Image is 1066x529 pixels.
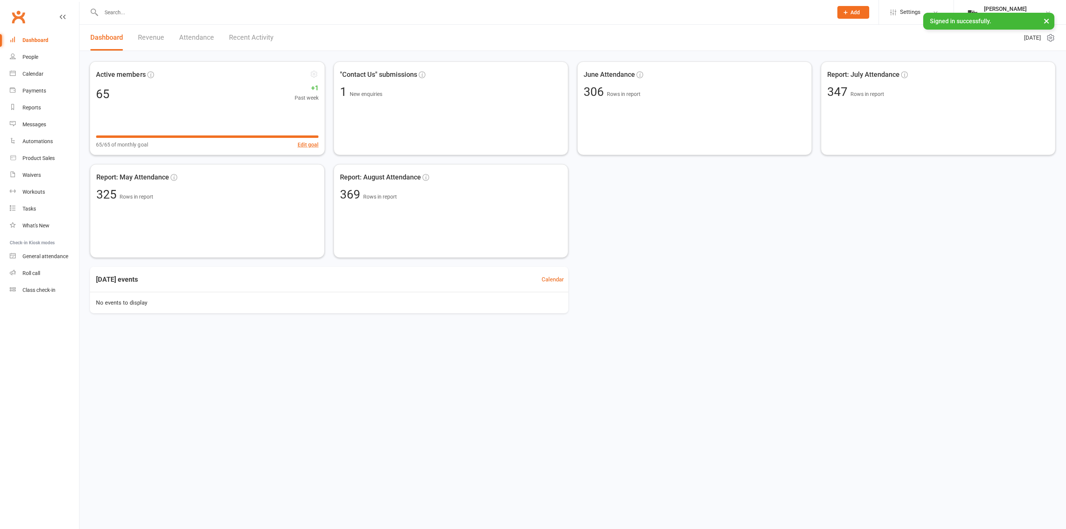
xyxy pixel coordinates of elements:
span: 65/65 of monthly goal [96,140,148,149]
span: 347 [827,85,850,99]
a: Tasks [10,200,79,217]
h3: [DATE] events [90,273,144,286]
span: June Attendance [584,69,635,80]
a: Workouts [10,184,79,200]
a: Product Sales [10,150,79,167]
a: People [10,49,79,66]
span: Rows in report [850,91,884,97]
div: Tasks [22,206,36,212]
a: Class kiosk mode [10,282,79,299]
div: The Weight Rm [984,12,1027,19]
a: Calendar [542,275,564,284]
div: What's New [22,223,49,229]
div: Messages [22,121,46,127]
div: People [22,54,38,60]
a: Reports [10,99,79,116]
span: 1 [340,85,350,99]
span: Rows in report [120,194,153,200]
span: Report: July Attendance [827,69,900,80]
div: 65 [96,88,109,100]
a: Clubworx [9,7,28,26]
div: Payments [22,88,46,94]
div: Dashboard [22,37,48,43]
div: Reports [22,105,41,111]
img: thumb_image1749576563.png [965,5,980,20]
button: × [1040,13,1053,29]
a: Automations [10,133,79,150]
span: [DATE] [1024,33,1041,42]
a: What's New [10,217,79,234]
div: Waivers [22,172,41,178]
span: Settings [900,4,921,21]
span: Signed in successfully. [930,18,991,25]
span: "Contact Us" submissions [340,69,417,80]
a: Roll call [10,265,79,282]
div: [PERSON_NAME] [984,6,1027,12]
a: Attendance [179,25,214,51]
button: Edit goal [298,140,319,149]
a: Recent Activity [229,25,274,51]
a: Calendar [10,66,79,82]
a: Payments [10,82,79,99]
span: Report: May Attendance [96,172,169,183]
span: Report: August Attendance [340,172,421,183]
div: Automations [22,138,53,144]
span: Past week [295,94,319,102]
div: No events to display [87,292,571,313]
span: 325 [96,187,120,202]
a: General attendance kiosk mode [10,248,79,265]
span: Rows in report [363,194,397,200]
a: Waivers [10,167,79,184]
div: Workouts [22,189,45,195]
input: Search... [99,7,828,18]
div: Roll call [22,270,40,276]
span: 306 [584,85,607,99]
div: Product Sales [22,155,55,161]
button: Add [837,6,869,19]
a: Messages [10,116,79,133]
a: Revenue [138,25,164,51]
div: Calendar [22,71,43,77]
div: Class check-in [22,287,55,293]
a: Dashboard [90,25,123,51]
span: New enquiries [350,91,382,97]
span: Add [850,9,860,15]
span: 369 [340,187,363,202]
a: Dashboard [10,32,79,49]
span: +1 [295,83,319,94]
div: General attendance [22,253,68,259]
span: Active members [96,69,145,80]
span: Rows in report [607,91,641,97]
